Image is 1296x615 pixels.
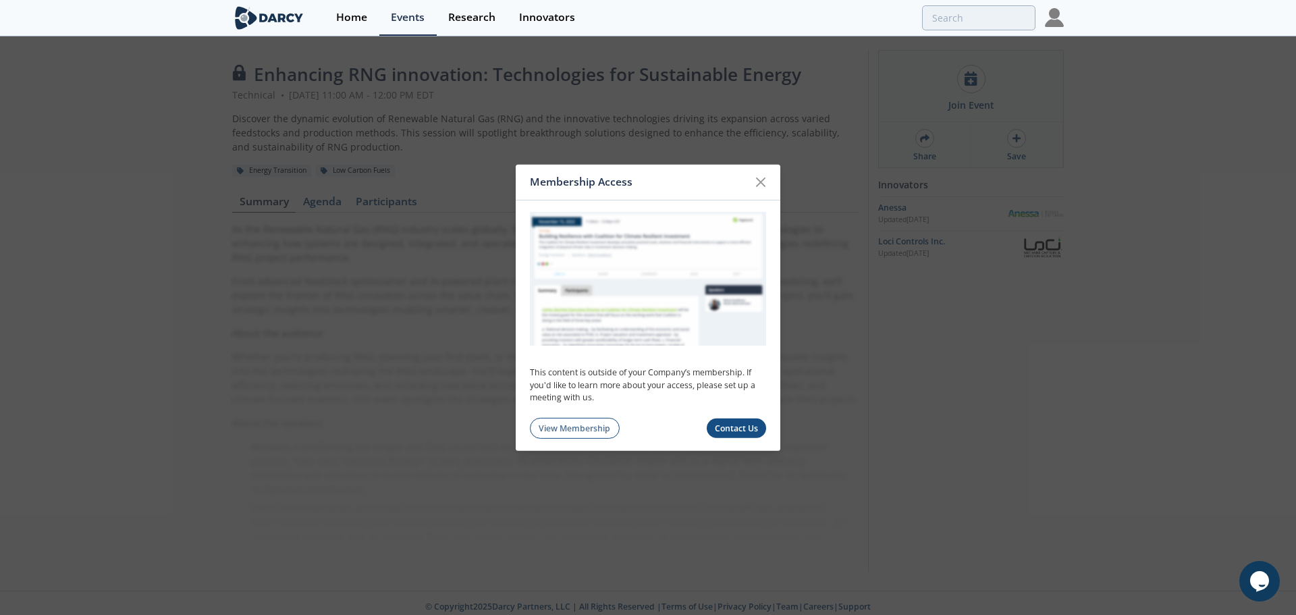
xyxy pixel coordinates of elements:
[519,12,575,23] div: Innovators
[1045,8,1064,27] img: Profile
[391,12,425,23] div: Events
[530,212,766,346] img: Membership
[336,12,367,23] div: Home
[448,12,495,23] div: Research
[530,169,748,195] div: Membership Access
[1239,561,1282,601] iframe: chat widget
[530,418,620,439] a: View Membership
[232,6,306,30] img: logo-wide.svg
[922,5,1035,30] input: Advanced Search
[530,367,766,404] p: This content is outside of your Company’s membership. If you'd like to learn more about your acce...
[707,419,767,438] a: Contact Us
